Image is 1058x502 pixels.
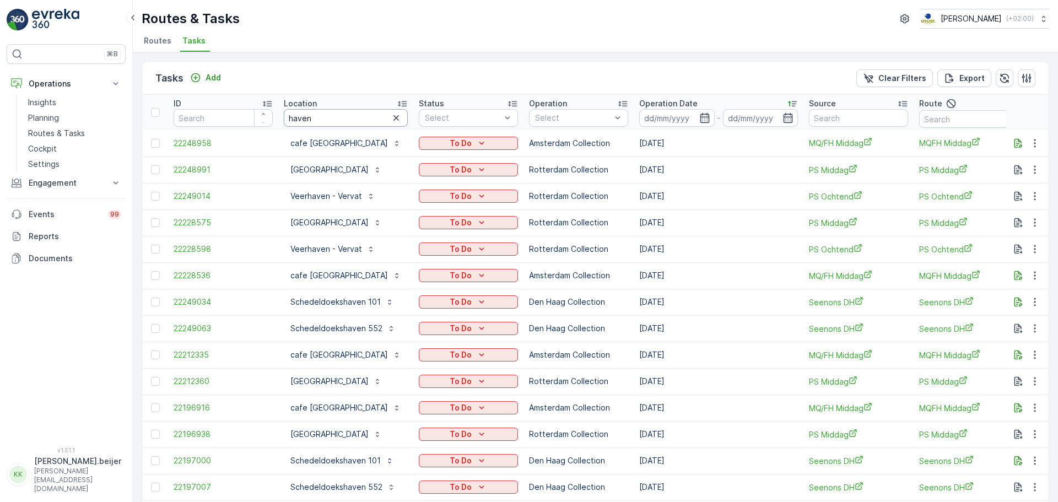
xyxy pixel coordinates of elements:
button: Operations [7,73,126,95]
span: MQ/FH Middag [809,402,908,414]
p: [GEOGRAPHIC_DATA] [290,217,369,228]
p: cafe [GEOGRAPHIC_DATA] [290,402,388,413]
a: PS Ochtend [919,244,1018,255]
span: 22249034 [174,296,273,307]
div: Toggle Row Selected [151,324,160,333]
div: Toggle Row Selected [151,456,160,465]
p: Amsterdam Collection [529,402,628,413]
div: Toggle Row Selected [151,192,160,201]
a: 22197000 [174,455,273,466]
a: PS Ochtend [809,244,908,255]
p: Schedeldoekshaven 101 [290,455,381,466]
td: [DATE] [634,421,803,447]
a: PS Ochtend [809,191,908,202]
p: To Do [450,138,472,149]
a: PS Middag [809,429,908,440]
div: KK [9,466,27,483]
p: ⌘B [107,50,118,58]
p: Location [284,98,317,109]
td: [DATE] [634,183,803,209]
span: Seenons DH [919,296,1018,308]
button: To Do [419,295,518,309]
p: Rotterdam Collection [529,376,628,387]
a: 22212335 [174,349,273,360]
p: [GEOGRAPHIC_DATA] [290,429,369,440]
a: Seenons DH [919,455,1018,467]
img: logo_light-DOdMpM7g.png [32,9,79,31]
a: MQ/FH Middag [809,270,908,282]
button: Schedeldoekshaven 101 [284,452,401,469]
a: 22212360 [174,376,273,387]
p: To Do [450,429,472,440]
p: To Do [450,164,472,175]
div: Toggle Row Selected [151,350,160,359]
p: Source [809,98,836,109]
p: cafe [GEOGRAPHIC_DATA] [290,138,388,149]
img: logo [7,9,29,31]
span: 22248991 [174,164,273,175]
button: Engagement [7,172,126,194]
p: Den Haag Collection [529,455,628,466]
span: 22196916 [174,402,273,413]
a: Seenons DH [919,482,1018,493]
button: Export [937,69,991,87]
span: Tasks [182,35,206,46]
span: MQFH Middag [919,137,1018,149]
p: [PERSON_NAME].beijer [34,456,121,467]
p: Settings [28,159,60,170]
p: Veerhaven - Vervat [290,244,362,255]
p: To Do [450,296,472,307]
a: Documents [7,247,126,269]
p: Cockpit [28,143,57,154]
button: cafe [GEOGRAPHIC_DATA] [284,134,408,152]
span: PS Middag [919,164,1018,176]
span: PS Middag [919,217,1018,229]
a: 22228575 [174,217,273,228]
button: To Do [419,481,518,494]
td: [DATE] [634,236,803,262]
a: Routes & Tasks [24,126,126,141]
button: [GEOGRAPHIC_DATA] [284,373,388,390]
p: ID [174,98,181,109]
a: PS Middag [919,429,1018,440]
p: Den Haag Collection [529,323,628,334]
button: To Do [419,322,518,335]
td: [DATE] [634,209,803,236]
p: Den Haag Collection [529,482,628,493]
p: To Do [450,376,472,387]
span: Seenons DH [809,296,908,308]
button: To Do [419,348,518,361]
p: Select [535,112,611,123]
a: 22249014 [174,191,273,202]
p: Engagement [29,177,104,188]
p: To Do [450,323,472,334]
a: 22249063 [174,323,273,334]
a: Seenons DH [809,323,908,334]
p: To Do [450,482,472,493]
div: Toggle Row Selected [151,377,160,386]
button: KK[PERSON_NAME].beijer[PERSON_NAME][EMAIL_ADDRESS][DOMAIN_NAME] [7,456,126,493]
p: To Do [450,191,472,202]
p: To Do [450,270,472,281]
button: Clear Filters [856,69,933,87]
p: Routes & Tasks [142,10,240,28]
a: Seenons DH [919,323,1018,334]
a: PS Middag [809,164,908,176]
a: MQFH Middag [919,402,1018,414]
p: Routes & Tasks [28,128,85,139]
span: MQFH Middag [919,349,1018,361]
div: Toggle Row Selected [151,218,160,227]
span: PS Middag [809,376,908,387]
span: PS Middag [809,217,908,229]
button: Add [186,71,225,84]
p: Tasks [155,71,183,86]
button: To Do [419,216,518,229]
a: Seenons DH [809,482,908,493]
